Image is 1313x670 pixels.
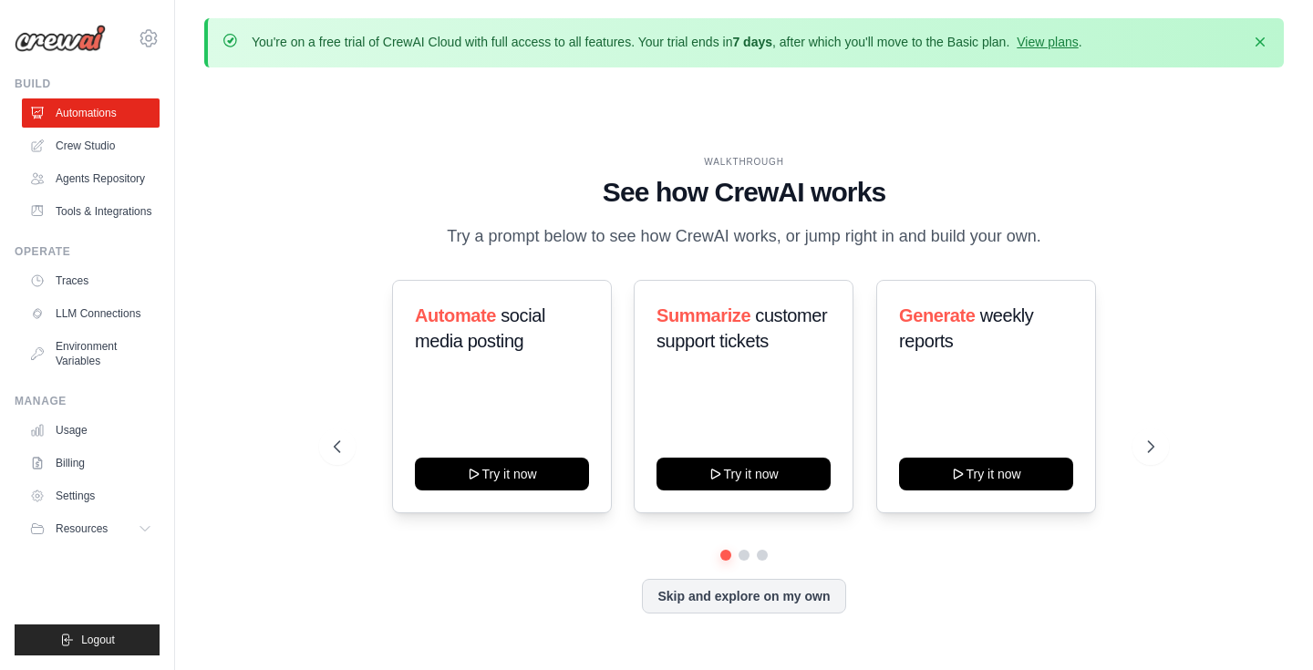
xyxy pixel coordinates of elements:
[438,223,1050,250] p: Try a prompt below to see how CrewAI works, or jump right in and build your own.
[642,579,845,613] button: Skip and explore on my own
[22,98,160,128] a: Automations
[22,299,160,328] a: LLM Connections
[56,521,108,536] span: Resources
[899,305,976,325] span: Generate
[15,244,160,259] div: Operate
[415,305,496,325] span: Automate
[22,131,160,160] a: Crew Studio
[22,448,160,478] a: Billing
[334,176,1153,209] h1: See how CrewAI works
[415,305,545,351] span: social media posting
[899,305,1033,351] span: weekly reports
[22,416,160,445] a: Usage
[656,458,831,490] button: Try it now
[656,305,750,325] span: Summarize
[81,633,115,647] span: Logout
[1017,35,1078,49] a: View plans
[15,394,160,408] div: Manage
[415,458,589,490] button: Try it now
[732,35,772,49] strong: 7 days
[22,481,160,510] a: Settings
[656,305,827,351] span: customer support tickets
[15,77,160,91] div: Build
[899,458,1073,490] button: Try it now
[15,624,160,655] button: Logout
[22,266,160,295] a: Traces
[22,197,160,226] a: Tools & Integrations
[15,25,106,52] img: Logo
[22,514,160,543] button: Resources
[22,164,160,193] a: Agents Repository
[1222,582,1313,670] iframe: Chat Widget
[334,155,1153,169] div: WALKTHROUGH
[22,332,160,376] a: Environment Variables
[252,33,1082,51] p: You're on a free trial of CrewAI Cloud with full access to all features. Your trial ends in , aft...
